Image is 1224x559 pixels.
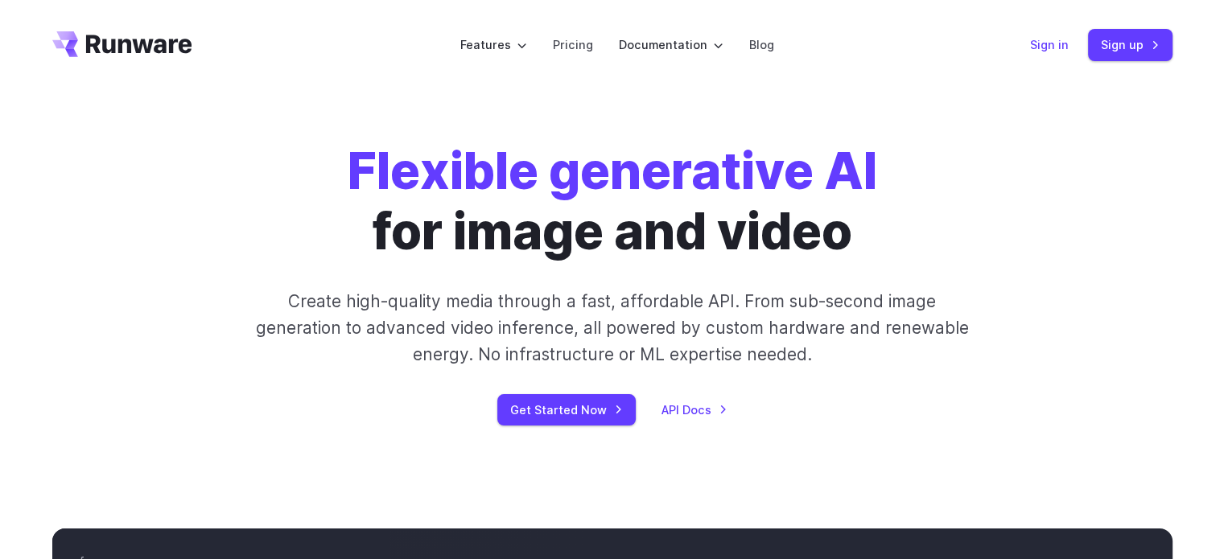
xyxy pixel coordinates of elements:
a: Pricing [553,35,593,54]
p: Create high-quality media through a fast, affordable API. From sub-second image generation to adv... [253,288,971,368]
strong: Flexible generative AI [348,141,877,201]
a: Sign in [1030,35,1069,54]
a: Get Started Now [497,394,636,425]
a: Go to / [52,31,192,57]
h1: for image and video [348,142,877,262]
a: Blog [749,35,774,54]
a: Sign up [1088,29,1172,60]
label: Documentation [619,35,723,54]
a: API Docs [661,401,727,419]
label: Features [460,35,527,54]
